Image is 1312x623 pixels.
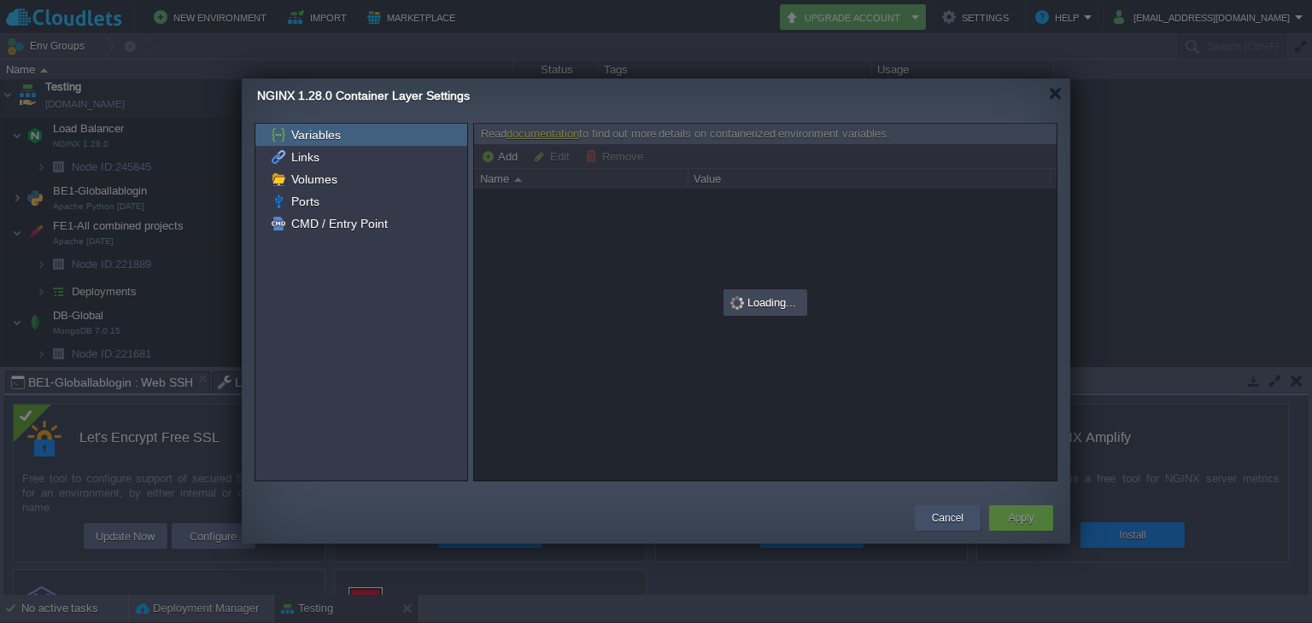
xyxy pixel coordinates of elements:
[257,89,470,102] span: NGINX 1.28.0 Container Layer Settings
[288,149,322,165] a: Links
[288,127,343,143] a: Variables
[932,509,963,527] button: Cancel
[725,291,805,314] div: Loading...
[1008,509,1034,527] button: Apply
[288,216,390,231] a: CMD / Entry Point
[288,194,322,209] a: Ports
[288,172,340,187] a: Volumes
